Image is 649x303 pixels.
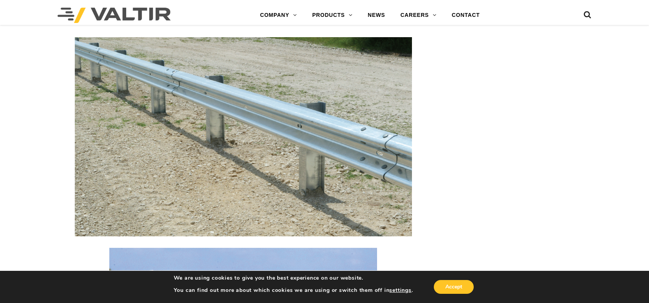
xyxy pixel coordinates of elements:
a: COMPANY [252,8,305,23]
img: Valtir [58,8,171,23]
p: We are using cookies to give you the best experience on our website. [174,275,413,282]
button: Accept [434,280,474,294]
p: You can find out more about which cookies we are using or switch them off in . [174,287,413,294]
a: NEWS [360,8,393,23]
a: CAREERS [393,8,444,23]
a: PRODUCTS [305,8,360,23]
a: CONTACT [444,8,488,23]
button: settings [389,287,411,294]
